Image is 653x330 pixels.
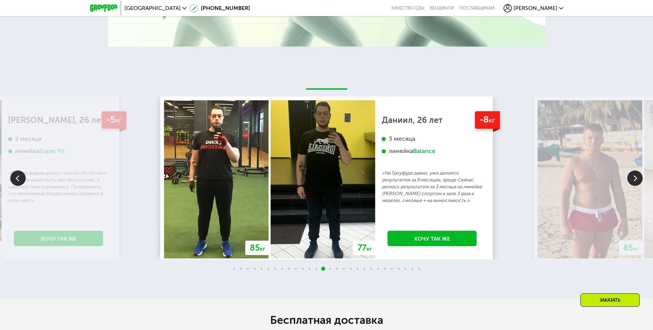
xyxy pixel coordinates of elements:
p: «На Гроуфуде давно, уже делился результатом за 9 месяцев, вроде Сейчас делюсь результатом за 3 ме... [382,170,483,204]
div: поставщикам [459,5,495,11]
span: [GEOGRAPHIC_DATA] [124,5,181,11]
a: Вендинги [430,5,454,11]
a: Хочу так же [388,231,477,246]
img: Slide left [10,170,26,186]
a: Качество еды [391,5,424,11]
img: Slide right [627,170,643,186]
span: кг [260,245,265,252]
div: Balance [413,147,435,155]
div: 85 [245,241,270,255]
div: Super Fit [39,147,64,155]
div: Заказать [580,293,640,307]
a: Хочу так же [14,231,103,246]
h2: Бесплатная доставка [135,313,519,327]
div: -8 [475,111,500,129]
div: -5 [101,111,126,129]
span: кг [489,116,495,124]
span: кг [115,116,121,124]
div: 3 месяца [382,135,483,143]
div: 2 месяца [8,135,109,143]
div: линейка [8,147,109,155]
div: линейка [382,147,483,155]
div: Даниил, 26 лет [382,117,483,124]
p: «Первая неделя далась тяжело. Но потом я начала больше спать, вес пополз вниз, а самочувствие улу... [8,170,109,204]
div: 85 [619,241,643,255]
div: 77 [353,241,376,255]
a: [PHONE_NUMBER] [190,4,250,12]
span: кг [633,245,639,252]
span: кг [366,245,372,252]
div: [PERSON_NAME], 26 лет [8,117,109,124]
span: [PERSON_NAME] [513,5,557,11]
